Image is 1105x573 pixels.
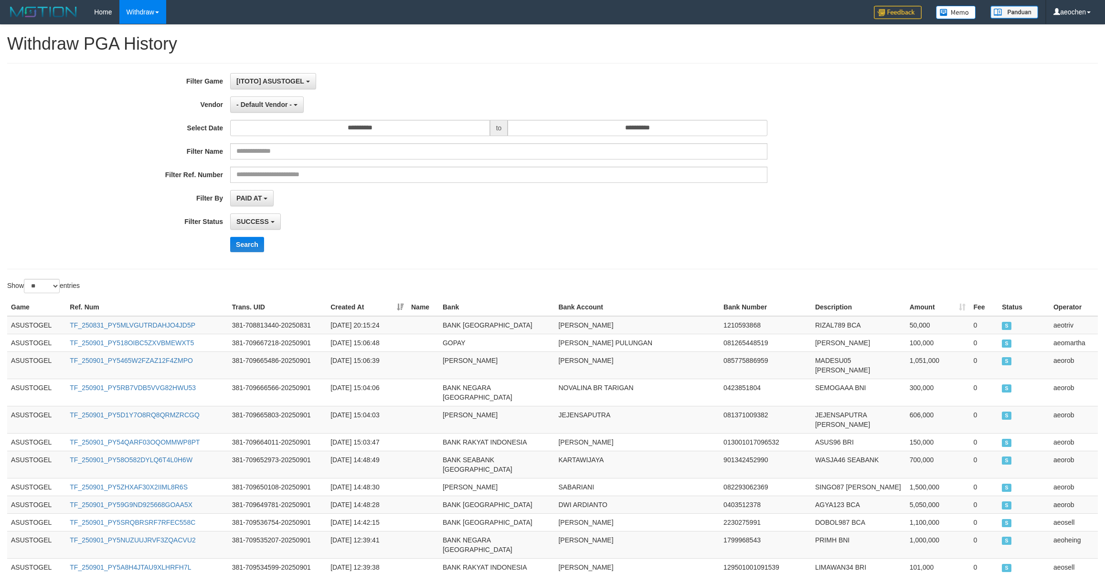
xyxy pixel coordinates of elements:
[70,519,195,526] a: TF_250901_PY5SRQBRSRF7RFEC558C
[720,298,811,316] th: Bank Number
[1002,484,1011,492] span: SUCCESS
[554,513,720,531] td: [PERSON_NAME]
[811,379,906,406] td: SEMOGAAA BNI
[969,379,998,406] td: 0
[7,478,66,496] td: ASUSTOGEL
[969,298,998,316] th: Fee
[327,406,407,433] td: [DATE] 15:04:03
[1002,519,1011,527] span: SUCCESS
[70,438,200,446] a: TF_250901_PY54QARF03OQOMMWP8PT
[1050,513,1098,531] td: aeosell
[228,531,327,558] td: 381-709535207-20250901
[1002,412,1011,420] span: SUCCESS
[554,351,720,379] td: [PERSON_NAME]
[7,279,80,293] label: Show entries
[554,316,720,334] td: [PERSON_NAME]
[1050,298,1098,316] th: Operator
[720,433,811,451] td: 013001017096532
[969,496,998,513] td: 0
[230,96,304,113] button: - Default Vendor -
[554,451,720,478] td: KARTAWIJAYA
[7,379,66,406] td: ASUSTOGEL
[936,6,976,19] img: Button%20Memo.svg
[24,279,60,293] select: Showentries
[720,406,811,433] td: 081371009382
[1002,384,1011,393] span: SUCCESS
[327,316,407,334] td: [DATE] 20:15:24
[7,351,66,379] td: ASUSTOGEL
[70,321,195,329] a: TF_250831_PY5MLVGUTRDAHJO4JD5P
[906,531,970,558] td: 1,000,000
[228,351,327,379] td: 381-709665486-20250901
[906,334,970,351] td: 100,000
[70,339,194,347] a: TF_250901_PY518OIBC5ZXVBMEWXT5
[7,433,66,451] td: ASUSTOGEL
[7,531,66,558] td: ASUSTOGEL
[70,501,192,509] a: TF_250901_PY59G9ND925668GOAA5X
[811,334,906,351] td: [PERSON_NAME]
[906,433,970,451] td: 150,000
[811,496,906,513] td: AGYA123 BCA
[70,563,191,571] a: TF_250901_PY5A8H4JTAU9XLHRFH7L
[439,334,554,351] td: GOPAY
[490,120,508,136] span: to
[327,433,407,451] td: [DATE] 15:03:47
[70,536,196,544] a: TF_250901_PY5NUZUUJRVF3ZQACVU2
[7,496,66,513] td: ASUSTOGEL
[969,433,998,451] td: 0
[439,406,554,433] td: [PERSON_NAME]
[228,433,327,451] td: 381-709664011-20250901
[439,513,554,531] td: BANK [GEOGRAPHIC_DATA]
[236,77,304,85] span: [ITOTO] ASUSTOGEL
[811,531,906,558] td: PRIMH BNI
[439,451,554,478] td: BANK SEABANK [GEOGRAPHIC_DATA]
[969,406,998,433] td: 0
[236,194,262,202] span: PAID AT
[1050,351,1098,379] td: aeorob
[327,531,407,558] td: [DATE] 12:39:41
[720,351,811,379] td: 085775886959
[7,334,66,351] td: ASUSTOGEL
[1002,340,1011,348] span: SUCCESS
[228,379,327,406] td: 381-709666566-20250901
[554,433,720,451] td: [PERSON_NAME]
[969,316,998,334] td: 0
[906,513,970,531] td: 1,100,000
[906,316,970,334] td: 50,000
[1002,501,1011,509] span: SUCCESS
[906,379,970,406] td: 300,000
[720,451,811,478] td: 901342452990
[554,406,720,433] td: JEJENSAPUTRA
[720,379,811,406] td: 0423851804
[230,237,264,252] button: Search
[70,411,200,419] a: TF_250901_PY5D1Y7O8RQ8QRMZRCGQ
[554,496,720,513] td: DWI ARDIANTO
[228,451,327,478] td: 381-709652973-20250901
[7,406,66,433] td: ASUSTOGEL
[906,298,970,316] th: Amount: activate to sort column ascending
[1002,537,1011,545] span: SUCCESS
[811,513,906,531] td: DOBOL987 BCA
[439,298,554,316] th: Bank
[327,451,407,478] td: [DATE] 14:48:49
[439,316,554,334] td: BANK [GEOGRAPHIC_DATA]
[811,433,906,451] td: ASUS96 BRI
[906,451,970,478] td: 700,000
[811,316,906,334] td: RIZAL789 BCA
[7,451,66,478] td: ASUSTOGEL
[1050,478,1098,496] td: aeorob
[1050,451,1098,478] td: aeorob
[1050,379,1098,406] td: aeorob
[811,451,906,478] td: WASJA46 SEABANK
[439,496,554,513] td: BANK [GEOGRAPHIC_DATA]
[969,351,998,379] td: 0
[906,406,970,433] td: 606,000
[236,218,269,225] span: SUCCESS
[990,6,1038,19] img: panduan.png
[906,351,970,379] td: 1,051,000
[1002,439,1011,447] span: SUCCESS
[228,513,327,531] td: 381-709536754-20250901
[70,483,188,491] a: TF_250901_PY5ZHXAF30X2IIML8R6S
[230,213,281,230] button: SUCCESS
[811,478,906,496] td: SINGO87 [PERSON_NAME]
